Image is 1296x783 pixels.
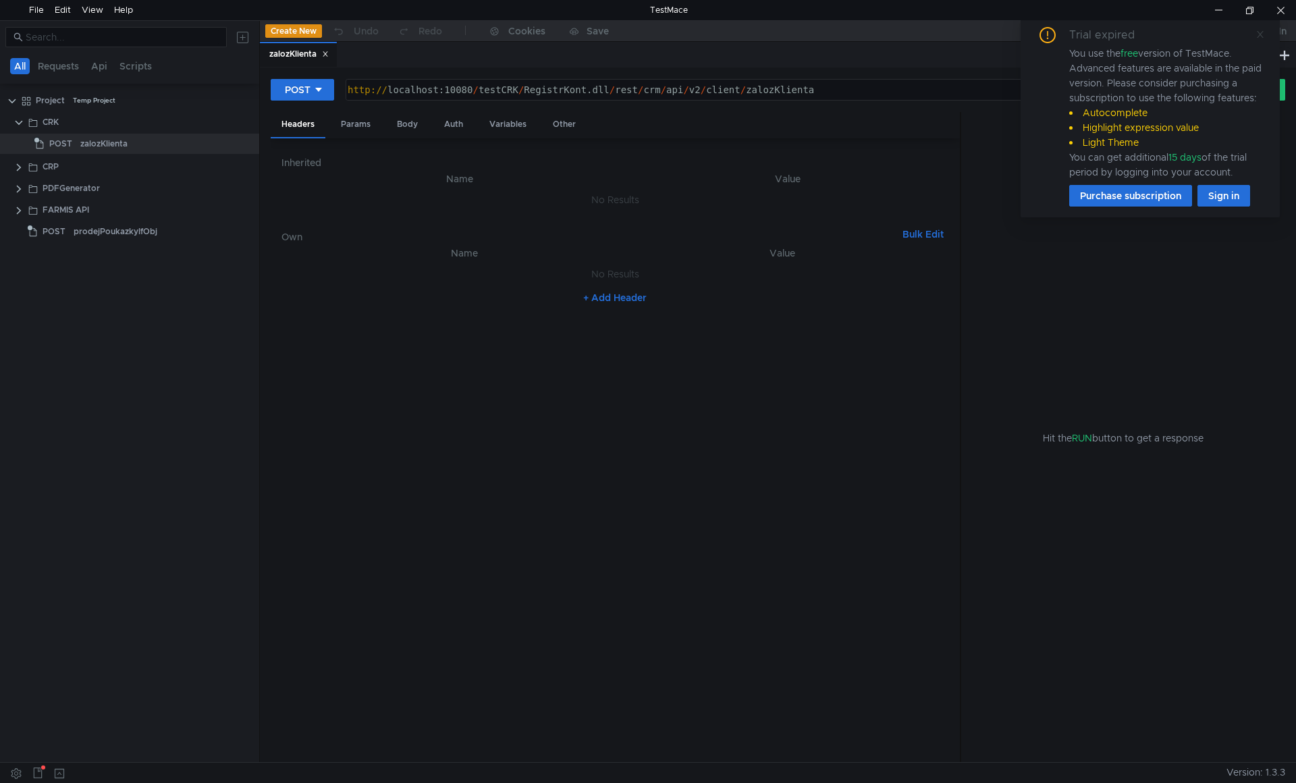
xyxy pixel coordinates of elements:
div: CRK [43,112,59,132]
th: Name [303,245,626,261]
li: Highlight expression value [1069,120,1264,135]
th: Name [292,171,626,187]
nz-embed-empty: No Results [591,268,639,280]
span: Version: 1.3.3 [1226,763,1285,782]
div: Undo [354,23,379,39]
div: Other [542,112,587,137]
div: Headers [271,112,325,138]
button: Requests [34,58,83,74]
div: Auth [433,112,474,137]
button: + Add Header [578,290,652,306]
span: free [1120,47,1138,59]
button: Scripts [115,58,156,74]
div: Variables [479,112,537,137]
button: Undo [322,21,388,41]
button: Create New [265,24,322,38]
span: 15 days [1168,151,1201,163]
div: zalozKlienta [80,134,128,154]
div: PDFGenerator [43,178,100,198]
div: Redo [418,23,442,39]
div: Temp Project [73,90,115,111]
button: All [10,58,30,74]
div: prodejPoukazkyIfObj [74,221,157,242]
button: Bulk Edit [897,226,949,242]
th: Value [626,245,938,261]
li: Autocomplete [1069,105,1264,120]
th: Value [626,171,949,187]
div: POST [285,82,310,97]
div: Save [587,26,609,36]
input: Search... [26,30,219,45]
div: CRP [43,157,59,177]
div: Trial expired [1069,27,1151,43]
div: zalozKlienta [269,47,329,61]
li: Light Theme [1069,135,1264,150]
button: Sign in [1197,185,1250,207]
nz-embed-empty: No Results [591,194,639,206]
h6: Own [281,229,897,245]
button: Redo [388,21,452,41]
div: Project [36,90,65,111]
div: Cookies [508,23,545,39]
span: Hit the button to get a response [1043,431,1204,446]
span: POST [43,221,65,242]
div: FARMIS API [43,200,89,220]
span: POST [49,134,72,154]
span: RUN [1072,432,1092,444]
button: POST [271,79,334,101]
div: Body [386,112,429,137]
button: Purchase subscription [1069,185,1192,207]
div: You can get additional of the trial period by logging into your account. [1069,150,1264,180]
h6: Inherited [281,155,949,171]
div: Params [330,112,381,137]
div: You use the version of TestMace. Advanced features are available in the paid version. Please cons... [1069,46,1264,180]
button: Api [87,58,111,74]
